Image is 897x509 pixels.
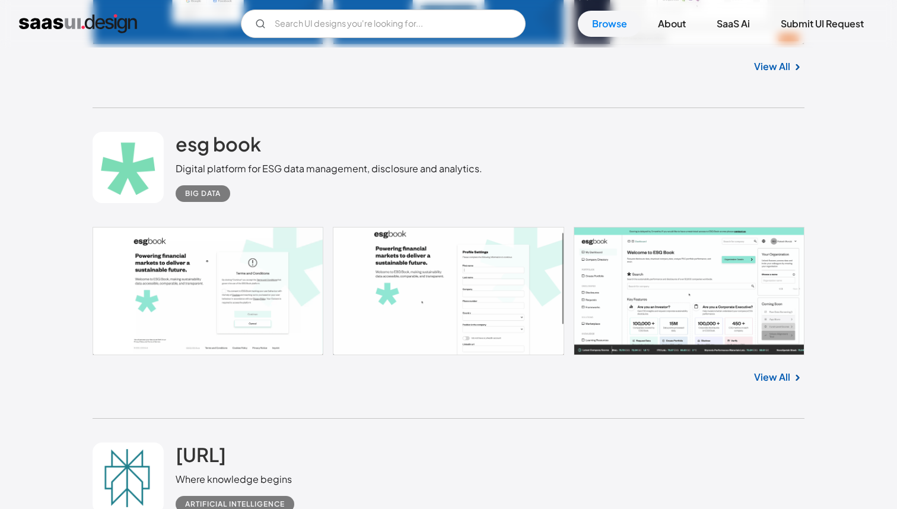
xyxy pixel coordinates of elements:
a: esg book [176,132,261,162]
div: Big Data [185,186,221,201]
a: View All [754,59,790,74]
div: Where knowledge begins [176,472,304,486]
a: SaaS Ai [702,11,764,37]
a: Browse [578,11,641,37]
h2: [URL] [176,442,226,466]
h2: esg book [176,132,261,156]
a: View All [754,370,790,384]
a: Submit UI Request [766,11,878,37]
a: [URL] [176,442,226,472]
form: Email Form [241,10,526,38]
a: About [644,11,700,37]
a: home [19,14,137,33]
input: Search UI designs you're looking for... [241,10,526,38]
div: Digital platform for ESG data management, disclosure and analytics. [176,162,482,176]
